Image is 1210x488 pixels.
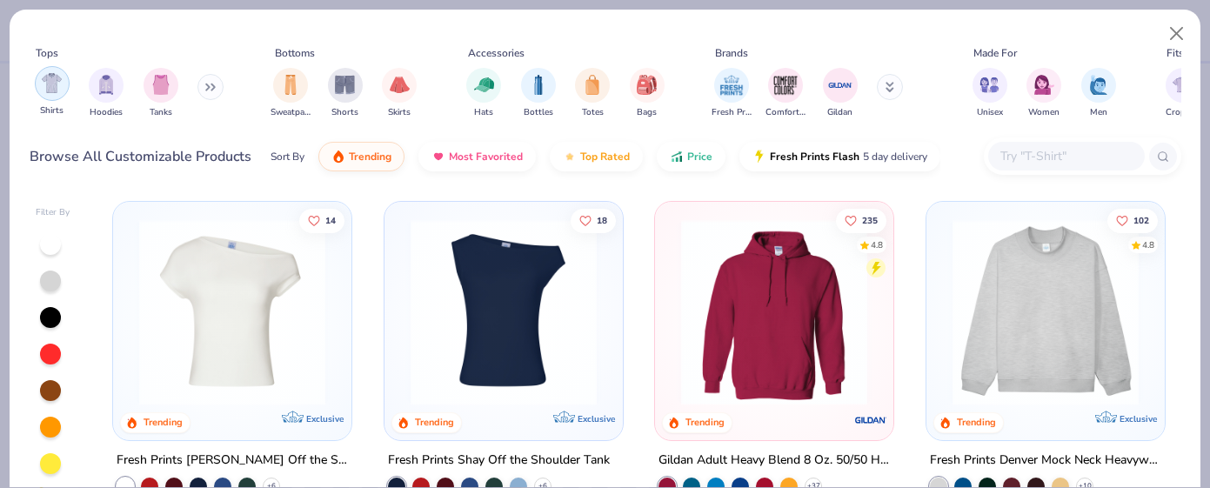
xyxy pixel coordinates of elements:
button: Like [571,208,616,232]
img: Men Image [1089,75,1108,95]
button: filter button [712,68,752,119]
span: Gildan [827,106,852,119]
img: Cropped Image [1173,75,1193,95]
button: Most Favorited [418,142,536,171]
span: Totes [582,106,604,119]
img: flash.gif [752,150,766,164]
button: filter button [89,68,124,119]
span: Hoodies [90,106,123,119]
img: Gildan Image [827,72,853,98]
img: Shorts Image [335,75,355,95]
div: filter for Totes [575,68,610,119]
span: Shirts [40,104,64,117]
div: Fresh Prints Shay Off the Shoulder Tank [388,449,610,471]
div: filter for Women [1026,68,1061,119]
div: Gildan Adult Heavy Blend 8 Oz. 50/50 Hooded Sweatshirt [658,449,890,471]
button: Fresh Prints Flash5 day delivery [739,142,940,171]
button: filter button [271,68,311,119]
img: 5716b33b-ee27-473a-ad8a-9b8687048459 [402,219,605,405]
div: filter for Skirts [382,68,417,119]
img: most_fav.gif [431,150,445,164]
div: filter for Cropped [1166,68,1200,119]
button: filter button [144,68,178,119]
button: Like [1107,208,1158,232]
button: filter button [1166,68,1200,119]
div: Fits [1167,45,1184,61]
button: Like [299,208,344,232]
div: filter for Unisex [973,68,1007,119]
span: Top Rated [580,150,630,164]
img: Hats Image [474,75,494,95]
div: filter for Fresh Prints [712,68,752,119]
span: Fresh Prints Flash [770,150,859,164]
img: Totes Image [583,75,602,95]
button: filter button [1081,68,1116,119]
button: filter button [35,68,70,119]
button: Price [657,142,725,171]
span: Shorts [331,106,358,119]
img: Comfort Colors Image [772,72,799,98]
span: Tanks [150,106,172,119]
div: Browse All Customizable Products [30,146,251,167]
img: 01756b78-01f6-4cc6-8d8a-3c30c1a0c8ac [672,219,876,405]
div: Fresh Prints Denver Mock Neck Heavyweight Sweatshirt [930,449,1161,471]
div: filter for Hats [466,68,501,119]
div: filter for Tanks [144,68,178,119]
span: 14 [325,216,336,224]
span: Exclusive [577,412,614,424]
span: Bags [637,106,657,119]
button: filter button [630,68,665,119]
span: Exclusive [1119,412,1156,424]
span: Trending [349,150,391,164]
img: a1c94bf0-cbc2-4c5c-96ec-cab3b8502a7f [130,219,334,405]
button: Trending [318,142,404,171]
div: filter for Comfort Colors [765,68,806,119]
span: Men [1090,106,1107,119]
img: Bottles Image [529,75,548,95]
span: Comfort Colors [765,106,806,119]
span: Most Favorited [449,150,523,164]
button: filter button [521,68,556,119]
img: Women Image [1034,75,1054,95]
img: Unisex Image [979,75,999,95]
div: Accessories [468,45,525,61]
img: Bags Image [637,75,656,95]
img: Hoodies Image [97,75,116,95]
span: 5 day delivery [863,147,927,167]
span: Fresh Prints [712,106,752,119]
button: filter button [823,68,858,119]
button: filter button [466,68,501,119]
div: Brands [715,45,748,61]
div: Made For [973,45,1017,61]
div: Bottoms [275,45,315,61]
div: filter for Shirts [35,66,70,117]
div: 4.8 [1142,238,1154,251]
span: Price [687,150,712,164]
div: Filter By [36,206,70,219]
button: filter button [765,68,806,119]
img: TopRated.gif [563,150,577,164]
span: 235 [862,216,878,224]
div: filter for Shorts [328,68,363,119]
div: filter for Sweatpants [271,68,311,119]
span: Hats [474,106,493,119]
span: Exclusive [306,412,344,424]
span: Skirts [388,106,411,119]
div: Fresh Prints [PERSON_NAME] Off the Shoulder Top [117,449,348,471]
button: filter button [1026,68,1061,119]
button: Top Rated [550,142,643,171]
span: Bottles [524,106,553,119]
span: 18 [597,216,607,224]
img: trending.gif [331,150,345,164]
img: Sweatpants Image [281,75,300,95]
input: Try "T-Shirt" [999,146,1133,166]
img: Gildan logo [853,402,888,437]
button: Like [836,208,886,232]
div: filter for Bags [630,68,665,119]
img: Fresh Prints Image [719,72,745,98]
span: Sweatpants [271,106,311,119]
img: Tanks Image [151,75,170,95]
img: Shirts Image [42,73,62,93]
button: Close [1160,17,1193,50]
span: Unisex [977,106,1003,119]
